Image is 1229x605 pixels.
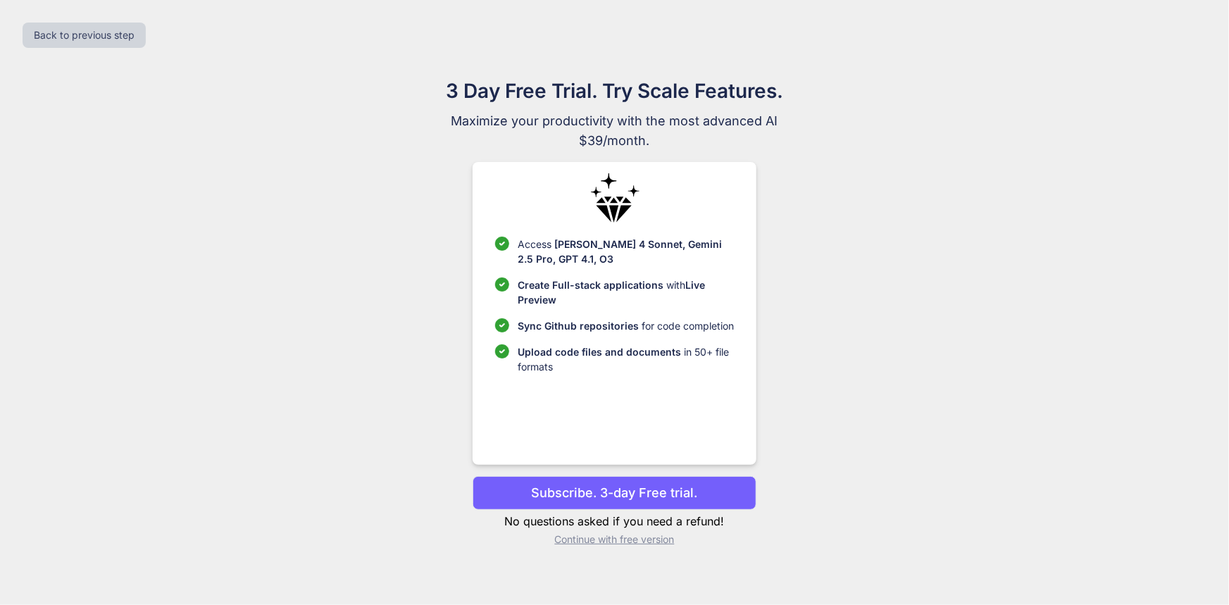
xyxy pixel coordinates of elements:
p: with [518,277,734,307]
span: $39/month. [378,131,851,151]
p: for code completion [518,318,734,333]
p: Subscribe. 3-day Free trial. [532,483,698,502]
button: Subscribe. 3-day Free trial. [473,476,756,510]
button: Back to previous step [23,23,146,48]
h1: 3 Day Free Trial. Try Scale Features. [378,76,851,106]
span: Sync Github repositories [518,320,639,332]
span: Maximize your productivity with the most advanced AI [378,111,851,131]
img: checklist [495,344,509,358]
img: checklist [495,277,509,292]
p: Continue with free version [473,532,756,547]
span: [PERSON_NAME] 4 Sonnet, Gemini 2.5 Pro, GPT 4.1, O3 [518,238,722,265]
p: No questions asked if you need a refund! [473,513,756,530]
span: Upload code files and documents [518,346,681,358]
span: Create Full-stack applications [518,279,666,291]
p: in 50+ file formats [518,344,734,374]
img: checklist [495,318,509,332]
p: Access [518,237,734,266]
img: checklist [495,237,509,251]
